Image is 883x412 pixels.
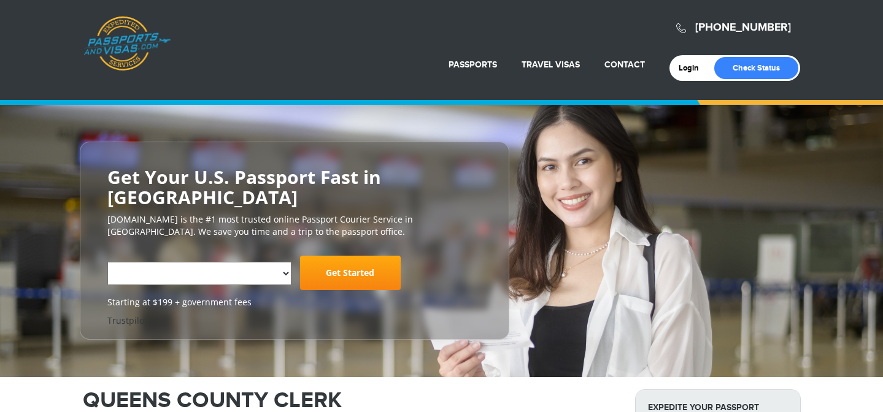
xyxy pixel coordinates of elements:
[83,389,617,411] h1: QUEENS COUNTY CLERK
[695,21,791,34] a: [PHONE_NUMBER]
[604,59,645,70] a: Contact
[83,16,171,71] a: Passports & [DOMAIN_NAME]
[714,57,798,79] a: Check Status
[107,315,147,327] a: Trustpilot
[107,297,482,309] span: Starting at $199 + government fees
[107,213,482,238] p: [DOMAIN_NAME] is the #1 most trusted online Passport Courier Service in [GEOGRAPHIC_DATA]. We sav...
[107,167,482,207] h2: Get Your U.S. Passport Fast in [GEOGRAPHIC_DATA]
[300,256,401,291] a: Get Started
[522,59,580,70] a: Travel Visas
[449,59,497,70] a: Passports
[679,63,708,73] a: Login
